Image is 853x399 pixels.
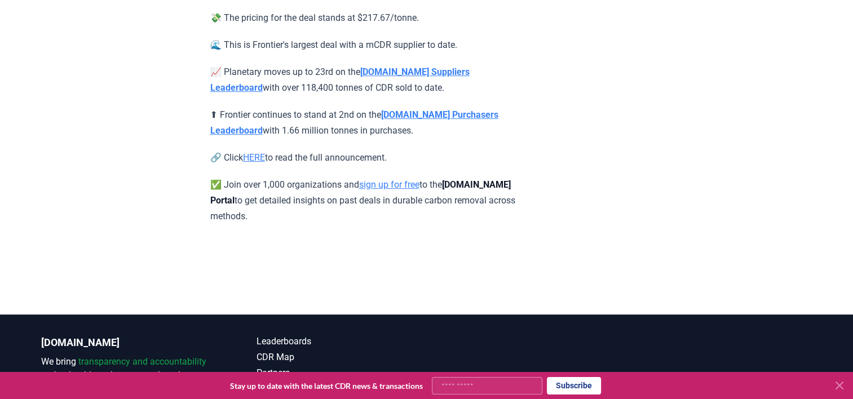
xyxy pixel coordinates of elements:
p: [DOMAIN_NAME] [41,335,211,351]
a: HERE [243,152,265,163]
p: 📈 Planetary moves up to 23rd on the with over 118,400 tonnes of CDR sold to date. [210,64,540,96]
a: sign up for free [359,179,419,190]
p: 🔗 Click to read the full announcement. [210,150,540,166]
p: 💸 The pricing for the deal stands at $217.67/tonne. [210,10,540,26]
p: ✅ Join over 1,000 organizations and to the to get detailed insights on past deals in durable carb... [210,177,540,224]
p: We bring to the durable carbon removal market [41,355,211,382]
a: Leaderboards [257,335,427,348]
p: ⬆ Frontier continues to stand at 2nd on the with 1.66 million tonnes in purchases. [210,107,540,139]
a: CDR Map [257,351,427,364]
span: transparency and accountability [78,356,206,367]
a: Partners [257,366,427,380]
p: 🌊 This is Frontier's largest deal with a mCDR supplier to date. [210,37,540,53]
